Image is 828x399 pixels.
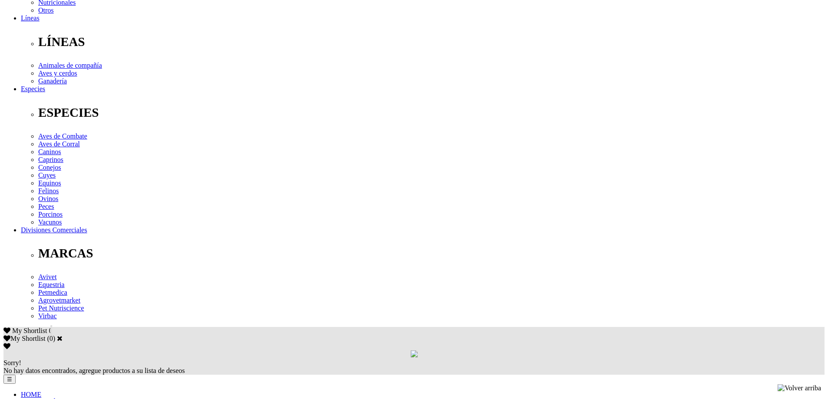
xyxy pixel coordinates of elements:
a: Animales de compañía [38,62,102,69]
a: Especies [21,85,45,92]
button: ☰ [3,375,16,384]
a: Ovinos [38,195,58,202]
label: My Shortlist [3,335,45,342]
a: Caninos [38,148,61,155]
a: Avivet [38,273,57,280]
a: Aves de Combate [38,132,87,140]
a: Petmedica [38,289,67,296]
a: Otros [38,7,54,14]
a: Líneas [21,14,40,22]
p: LÍNEAS [38,35,825,49]
iframe: Brevo live chat [4,305,150,395]
a: Peces [38,203,54,210]
a: Caprinos [38,156,63,163]
a: Conejos [38,164,61,171]
div: No hay datos encontrados, agregue productos a su lista de deseos [3,359,825,375]
a: Divisiones Comerciales [21,226,87,234]
a: Porcinos [38,211,63,218]
p: ESPECIES [38,106,825,120]
p: MARCAS [38,246,825,261]
a: Cuyes [38,171,56,179]
a: Equestria [38,281,64,288]
a: Aves de Corral [38,140,80,148]
span: Sorry! [3,359,21,366]
a: Aves y cerdos [38,69,77,77]
img: loading.gif [411,350,418,357]
a: Vacunos [38,218,62,226]
img: Volver arriba [778,384,821,392]
a: Felinos [38,187,59,195]
a: Agrovetmarket [38,297,80,304]
a: Ganadería [38,77,67,85]
a: Equinos [38,179,61,187]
